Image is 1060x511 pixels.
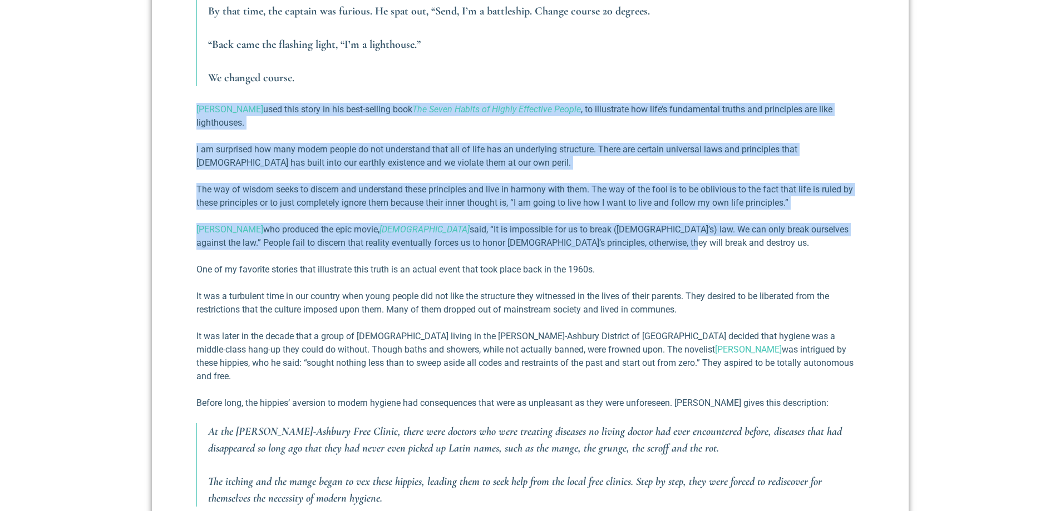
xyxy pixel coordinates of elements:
p: used this story in his best-selling book , to illustrate how life’s fundamental truths and princi... [196,103,864,130]
p: The itching and the mange began to vex these hippies, leading them to seek help from the local fr... [208,473,864,507]
p: Before long, the hippies’ aversion to modern hygiene had consequences that were as unpleasant as ... [196,396,864,410]
p: At the [PERSON_NAME]-Ashbury Free Clinic, there were doctors who were treating diseases no living... [208,423,864,457]
p: who produced the epic movie, said, “It is impossible for us to break ([DEMOGRAPHIC_DATA]’s) law. ... [196,223,864,250]
a: [DEMOGRAPHIC_DATA] [379,224,470,235]
em: “Back came the flashing light, “I’m a lighthouse.” [208,38,421,51]
p: The way of wisdom seeks to discern and understand these principles and live in harmony with them.... [196,183,864,210]
a: [PERSON_NAME] [196,104,263,115]
p: It was a turbulent time in our country when young people did not like the structure they witnesse... [196,290,864,316]
a: [PERSON_NAME] [196,224,263,235]
p: I am surprised how many modern people do not understand that all of life has an underlying struct... [196,143,864,170]
p: One of my favorite stories that illustrate this truth is an actual event that took place back in ... [196,263,864,276]
a: [PERSON_NAME] [715,344,782,355]
em: By that time, the captain was furious. He spat out, “Send, I’m a battleship. Change course 20 deg... [208,4,650,18]
a: The Seven Habits of Highly Effective People [412,104,581,115]
em: We changed course. [208,71,294,85]
p: It was later in the decade that a group of [DEMOGRAPHIC_DATA] living in the [PERSON_NAME]-Ashbury... [196,330,864,383]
